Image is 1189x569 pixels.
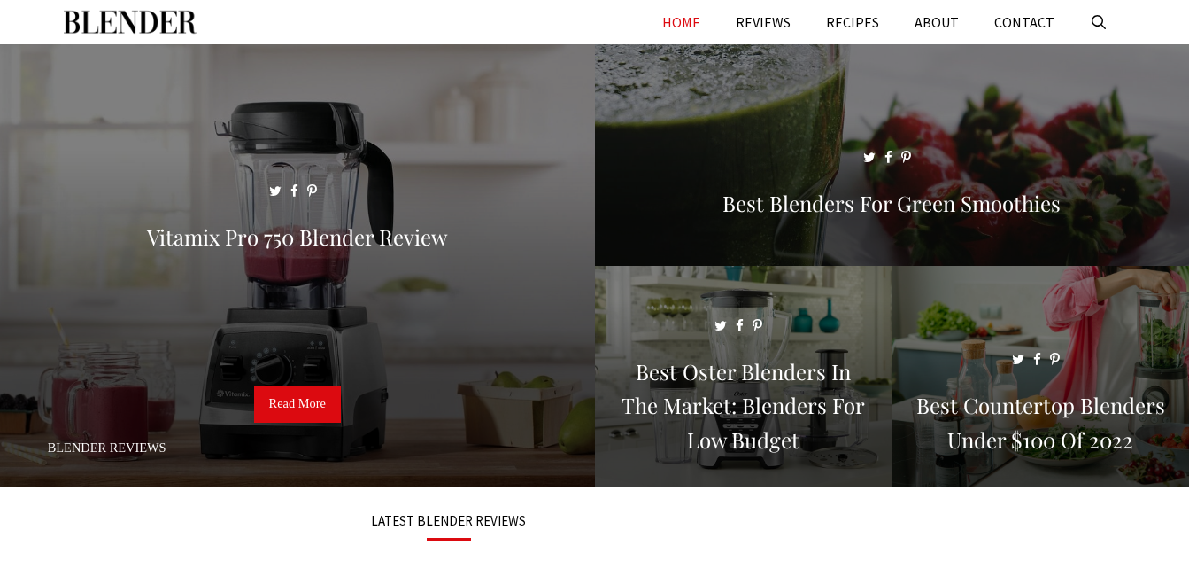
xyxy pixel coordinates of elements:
h3: LATEST BLENDER REVIEWS [86,514,812,527]
a: Best Oster Blenders in the Market: Blenders for Low Budget [595,466,892,484]
a: Read More [254,386,341,423]
a: Best Countertop Blenders Under $100 of 2022 [892,466,1189,484]
a: Blender Reviews [48,440,166,455]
